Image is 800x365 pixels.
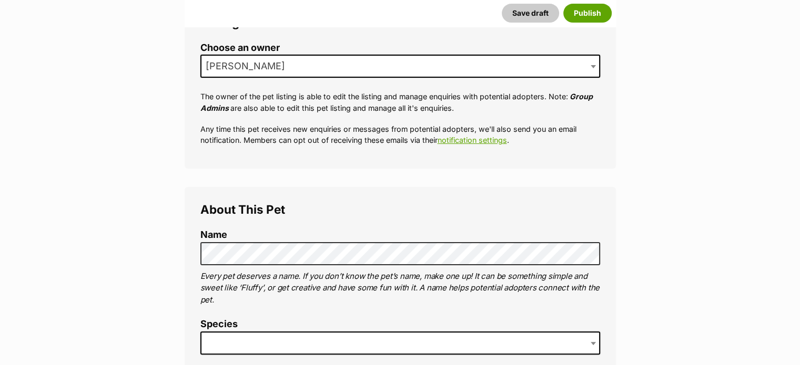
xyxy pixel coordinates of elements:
em: Group Admins [200,92,593,112]
label: Choose an owner [200,43,600,54]
span: Cheryl Fitton [201,59,296,74]
span: Cheryl Fitton [200,55,600,78]
span: About This Pet [200,202,285,216]
button: Save draft [502,4,559,23]
p: The owner of the pet listing is able to edit the listing and manage enquiries with potential adop... [200,91,600,113]
button: Publish [563,4,612,23]
label: Species [200,319,600,330]
p: Every pet deserves a name. If you don’t know the pet’s name, make one up! It can be something sim... [200,270,600,306]
a: notification settings [438,135,507,144]
p: Any time this pet receives new enquiries or messages from potential adopters, we'll also send you... [200,123,600,146]
label: Name [200,230,600,241]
